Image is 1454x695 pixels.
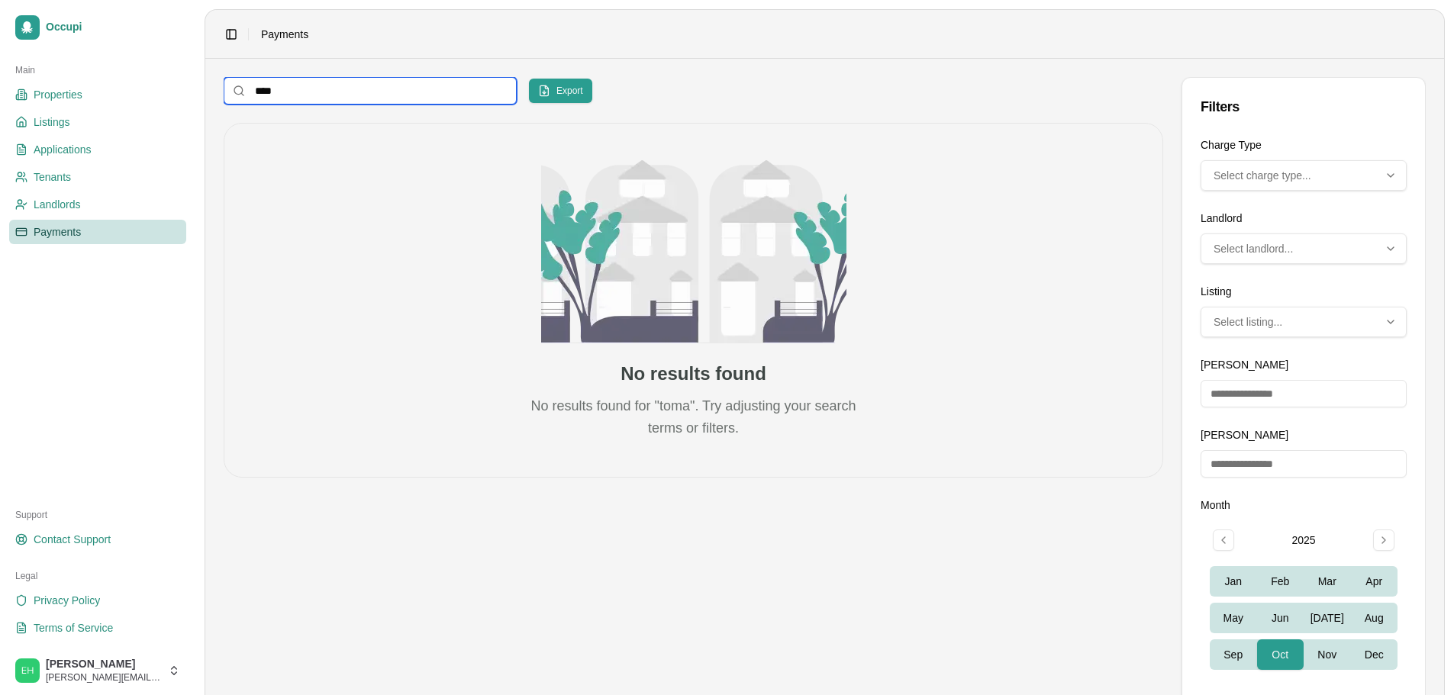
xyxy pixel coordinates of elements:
[34,197,81,212] span: Landlords
[9,82,186,107] a: Properties
[9,192,186,217] a: Landlords
[1257,603,1304,633] button: Jun
[9,564,186,588] div: Legal
[523,395,865,440] p: No results found for "toma". Try adjusting your search terms or filters.
[1304,603,1351,633] button: [DATE]
[46,671,162,684] span: [PERSON_NAME][EMAIL_ADDRESS][DOMAIN_NAME]
[9,503,186,527] div: Support
[1291,533,1315,548] div: 2025
[1201,359,1288,371] label: [PERSON_NAME]
[34,532,111,547] span: Contact Support
[1304,566,1351,597] button: Mar
[1351,603,1398,633] button: Aug
[9,588,186,613] a: Privacy Policy
[1304,639,1351,670] button: Nov
[1214,314,1282,330] span: Select listing...
[1257,639,1304,670] button: Oct
[1210,603,1257,633] button: May
[1257,566,1304,597] button: Feb
[1201,429,1288,441] label: [PERSON_NAME]
[34,114,69,130] span: Listings
[1214,241,1293,256] span: Select landlord...
[529,79,592,103] button: Export
[34,620,113,635] span: Terms of Service
[9,220,186,244] a: Payments
[261,27,308,42] nav: breadcrumb
[1201,499,1230,511] label: Month
[621,362,766,386] h3: No results found
[46,658,162,671] span: [PERSON_NAME]
[9,652,186,689] button: Stephen Pearlstein[PERSON_NAME][PERSON_NAME][EMAIL_ADDRESS][DOMAIN_NAME]
[1351,566,1398,597] button: Apr
[34,87,82,102] span: Properties
[46,21,180,34] span: Occupi
[9,137,186,162] a: Applications
[34,142,92,157] span: Applications
[1351,639,1398,670] button: Dec
[556,85,583,97] span: Export
[1201,139,1262,151] label: Charge Type
[34,224,81,240] span: Payments
[9,110,186,134] a: Listings
[9,165,186,189] a: Tenants
[1201,285,1231,298] label: Listing
[34,593,100,608] span: Privacy Policy
[9,58,186,82] div: Main
[1214,168,1311,183] span: Select charge type...
[261,27,308,42] span: Payments
[1210,566,1257,597] button: Jan
[541,160,846,343] img: No results found
[1201,160,1407,191] button: Multi-select: 0 of 5 options selected. Select charge type...
[1201,233,1407,264] button: Multi-select: 0 of 7 options selected. Select landlord...
[9,9,186,46] a: Occupi
[15,658,40,683] img: Stephen Pearlstein
[9,527,186,552] a: Contact Support
[1201,96,1407,117] div: Filters
[1210,639,1257,670] button: Sep
[1201,307,1407,337] button: Multi-select: 0 of 47 options selected. Select listing...
[9,616,186,640] a: Terms of Service
[1201,212,1243,224] label: Landlord
[34,169,71,185] span: Tenants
